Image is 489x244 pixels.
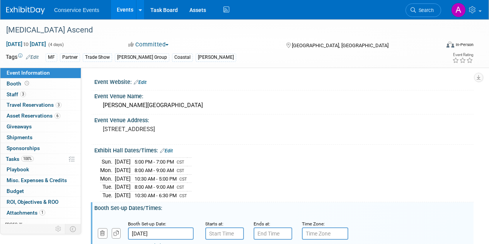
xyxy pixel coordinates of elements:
[56,102,61,108] span: 3
[100,191,115,199] td: Tue.
[0,143,81,154] a: Sponsorships
[7,210,45,216] span: Attachments
[54,7,99,13] span: Conservice Events
[100,99,468,111] div: [PERSON_NAME][GEOGRAPHIC_DATA]
[452,53,473,57] div: Event Rating
[0,164,81,175] a: Playbook
[177,185,184,190] span: CST
[100,174,115,183] td: Mon.
[451,3,466,17] img: Amanda Terrano
[6,7,45,14] img: ExhibitDay
[7,166,29,172] span: Playbook
[65,224,81,234] td: Toggle Event Tabs
[416,7,434,13] span: Search
[0,208,81,218] a: Attachments1
[0,68,81,78] a: Event Information
[7,91,26,97] span: Staff
[23,80,31,86] span: Booth not reserved yet
[7,102,61,108] span: Travel Reservations
[134,80,147,85] a: Edit
[94,90,474,100] div: Event Venue Name:
[7,80,31,87] span: Booth
[94,202,474,212] div: Booth Set-up Dates/Times:
[83,53,112,61] div: Trade Show
[6,156,34,162] span: Tasks
[5,220,17,227] span: more
[22,41,30,47] span: to
[0,78,81,89] a: Booth
[179,177,187,182] span: CST
[94,145,474,155] div: Exhibit Hall Dates/Times:
[103,126,244,133] pre: [STREET_ADDRESS]
[254,221,270,227] small: Ends at:
[0,175,81,186] a: Misc. Expenses & Credits
[7,145,40,151] span: Sponsorships
[0,111,81,121] a: Asset Reservations6
[115,166,131,175] td: [DATE]
[254,227,292,240] input: End Time
[455,42,474,48] div: In-Person
[128,221,166,227] small: Booth Set-up Date:
[172,53,193,61] div: Coastal
[302,227,348,240] input: Time Zone
[0,132,81,143] a: Shipments
[0,197,81,207] a: ROI, Objectives & ROO
[128,227,194,240] input: Date
[52,224,65,234] td: Personalize Event Tab Strip
[302,221,325,227] small: Time Zone:
[0,121,81,132] a: Giveaways
[0,89,81,100] a: Staff3
[21,156,34,162] span: 100%
[177,160,184,165] span: CST
[126,41,172,49] button: Committed
[0,218,81,229] a: more
[48,42,64,47] span: (4 days)
[7,70,50,76] span: Event Information
[405,40,474,52] div: Event Format
[115,158,131,166] td: [DATE]
[94,114,474,124] div: Event Venue Address:
[55,113,60,119] span: 6
[160,148,173,154] a: Edit
[446,41,454,48] img: Format-Inperson.png
[46,53,57,61] div: MF
[20,91,26,97] span: 3
[7,199,58,205] span: ROI, Objectives & ROO
[135,193,177,198] span: 10:30 AM - 6:30 PM
[205,221,223,227] small: Starts at:
[26,55,39,60] a: Edit
[60,53,80,61] div: Partner
[177,168,184,173] span: CST
[0,154,81,164] a: Tasks100%
[100,158,115,166] td: Sun.
[7,113,60,119] span: Asset Reservations
[196,53,236,61] div: [PERSON_NAME]
[100,166,115,175] td: Mon.
[115,53,169,61] div: [PERSON_NAME] Group
[39,210,45,215] span: 1
[3,23,434,37] div: [MEDICAL_DATA] Ascend
[179,193,187,198] span: CST
[7,177,67,183] span: Misc. Expenses & Credits
[0,186,81,196] a: Budget
[292,43,388,48] span: [GEOGRAPHIC_DATA], [GEOGRAPHIC_DATA]
[7,188,24,194] span: Budget
[135,159,174,165] span: 5:00 PM - 7:00 PM
[205,227,244,240] input: Start Time
[406,3,441,17] a: Search
[135,167,174,173] span: 8:00 AM - 9:00 AM
[6,53,39,62] td: Tags
[94,76,474,86] div: Event Website:
[115,191,131,199] td: [DATE]
[100,183,115,191] td: Tue.
[115,174,131,183] td: [DATE]
[0,100,81,110] a: Travel Reservations3
[135,184,174,190] span: 8:00 AM - 9:00 AM
[7,123,32,130] span: Giveaways
[7,134,32,140] span: Shipments
[115,183,131,191] td: [DATE]
[135,176,177,182] span: 10:30 AM - 5:00 PM
[6,41,46,48] span: [DATE] [DATE]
